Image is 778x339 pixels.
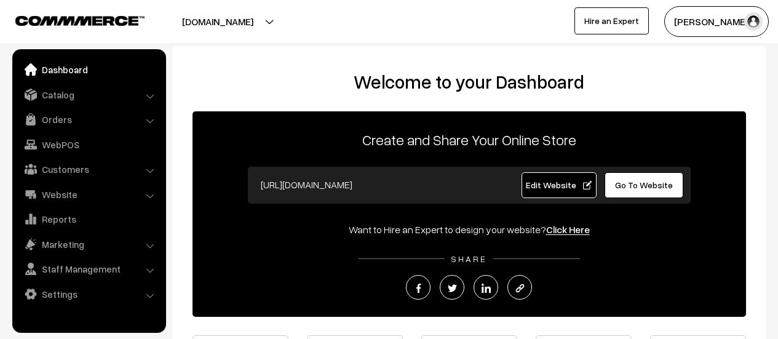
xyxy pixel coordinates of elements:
p: Create and Share Your Online Store [193,129,746,151]
div: Want to Hire an Expert to design your website? [193,222,746,237]
a: Website [15,183,162,205]
a: Reports [15,208,162,230]
a: Customers [15,158,162,180]
a: WebPOS [15,134,162,156]
a: Staff Management [15,258,162,280]
h2: Welcome to your Dashboard [185,71,753,93]
a: Settings [15,283,162,305]
a: Marketing [15,233,162,255]
span: SHARE [445,253,493,264]
a: Catalog [15,84,162,106]
a: Hire an Expert [574,7,649,34]
a: Edit Website [522,172,597,198]
button: [DOMAIN_NAME] [139,6,296,37]
span: Edit Website [526,180,592,190]
a: COMMMERCE [15,12,123,27]
span: Go To Website [615,180,673,190]
a: Orders [15,108,162,130]
a: Go To Website [605,172,684,198]
a: Dashboard [15,58,162,81]
img: COMMMERCE [15,16,145,25]
button: [PERSON_NAME] [664,6,769,37]
img: user [744,12,763,31]
a: Click Here [546,223,590,236]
